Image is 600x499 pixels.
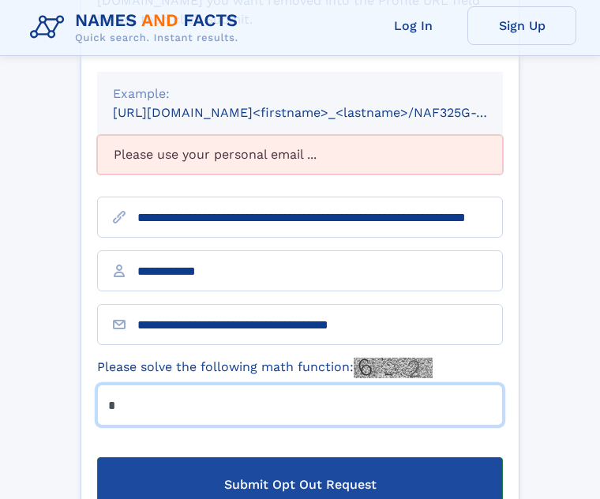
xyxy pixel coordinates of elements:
[113,105,533,120] small: [URL][DOMAIN_NAME]<firstname>_<lastname>/NAF325G-xxxxxxxx
[358,6,467,45] a: Log In
[113,84,487,103] div: Example:
[97,135,503,174] div: Please use your personal email ...
[467,6,576,45] a: Sign Up
[24,6,251,49] img: Logo Names and Facts
[97,358,433,378] label: Please solve the following math function:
